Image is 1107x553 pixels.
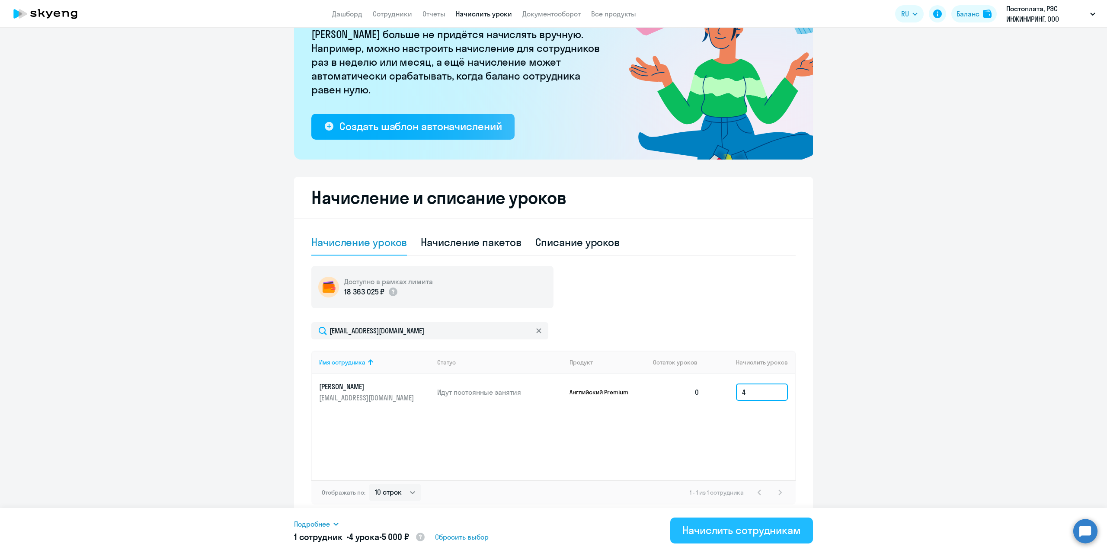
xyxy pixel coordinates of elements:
h5: Доступно в рамках лимита [344,277,433,286]
span: RU [901,9,909,19]
a: Начислить уроки [456,10,512,18]
span: 4 урока [349,531,379,542]
h5: 1 сотрудник • • [294,531,426,544]
td: 0 [646,374,707,410]
button: Балансbalance [951,5,997,22]
th: Начислить уроков [707,351,795,374]
div: Баланс [957,9,979,19]
button: Создать шаблон автоначислений [311,114,515,140]
div: Списание уроков [535,235,620,249]
div: Статус [437,358,456,366]
span: Сбросить выбор [435,532,489,542]
p: 18 363 025 ₽ [344,286,384,297]
span: 1 - 1 из 1 сотрудника [690,489,744,496]
div: Имя сотрудника [319,358,365,366]
div: Остаток уроков [653,358,707,366]
div: Продукт [569,358,646,366]
h2: Начисление и списание уроков [311,187,796,208]
p: [EMAIL_ADDRESS][DOMAIN_NAME] [319,393,416,403]
div: Имя сотрудника [319,358,430,366]
span: 5 000 ₽ [382,531,409,542]
a: Отчеты [422,10,445,18]
a: Документооборот [522,10,581,18]
img: balance [983,10,992,18]
span: Подробнее [294,519,330,529]
img: wallet-circle.png [318,277,339,297]
div: Начисление уроков [311,235,407,249]
span: Отображать по: [322,489,365,496]
div: Продукт [569,358,593,366]
div: Статус [437,358,563,366]
div: Создать шаблон автоначислений [339,119,502,133]
p: [PERSON_NAME] [319,382,416,391]
div: Начисление пакетов [421,235,521,249]
button: Начислить сотрудникам [670,518,813,543]
p: Идут постоянные занятия [437,387,563,397]
a: [PERSON_NAME][EMAIL_ADDRESS][DOMAIN_NAME] [319,382,430,403]
p: Постоплата, РЭС ИНЖИНИРИНГ, ООО [1006,3,1087,24]
input: Поиск по имени, email, продукту или статусу [311,322,548,339]
button: RU [895,5,924,22]
span: Остаток уроков [653,358,697,366]
p: [PERSON_NAME] больше не придётся начислять вручную. Например, можно настроить начисление для сотр... [311,27,605,96]
a: Дашборд [332,10,362,18]
a: Сотрудники [373,10,412,18]
div: Начислить сотрудникам [682,523,801,537]
p: Английский Premium [569,388,634,396]
a: Все продукты [591,10,636,18]
button: Постоплата, РЭС ИНЖИНИРИНГ, ООО [1002,3,1100,24]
